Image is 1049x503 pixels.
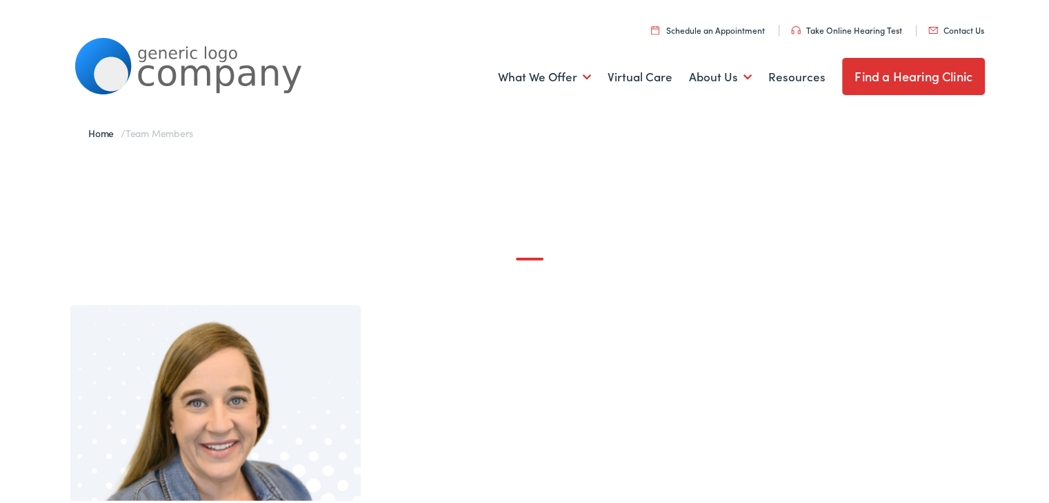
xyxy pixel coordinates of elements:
img: utility icon [791,23,801,32]
img: utility icon [928,24,938,31]
img: utility icon [651,23,659,32]
a: About Us [689,49,752,100]
a: Home [88,123,121,137]
a: Schedule an Appointment [651,21,765,33]
a: Contact Us [928,21,984,33]
span: Team Members [126,123,192,137]
a: What We Offer [498,49,591,100]
span: / [88,123,192,137]
a: Resources [768,49,826,100]
a: Find a Hearing Clinic [842,55,985,92]
a: Take Online Hearing Test [791,21,902,33]
a: Virtual Care [608,49,672,100]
